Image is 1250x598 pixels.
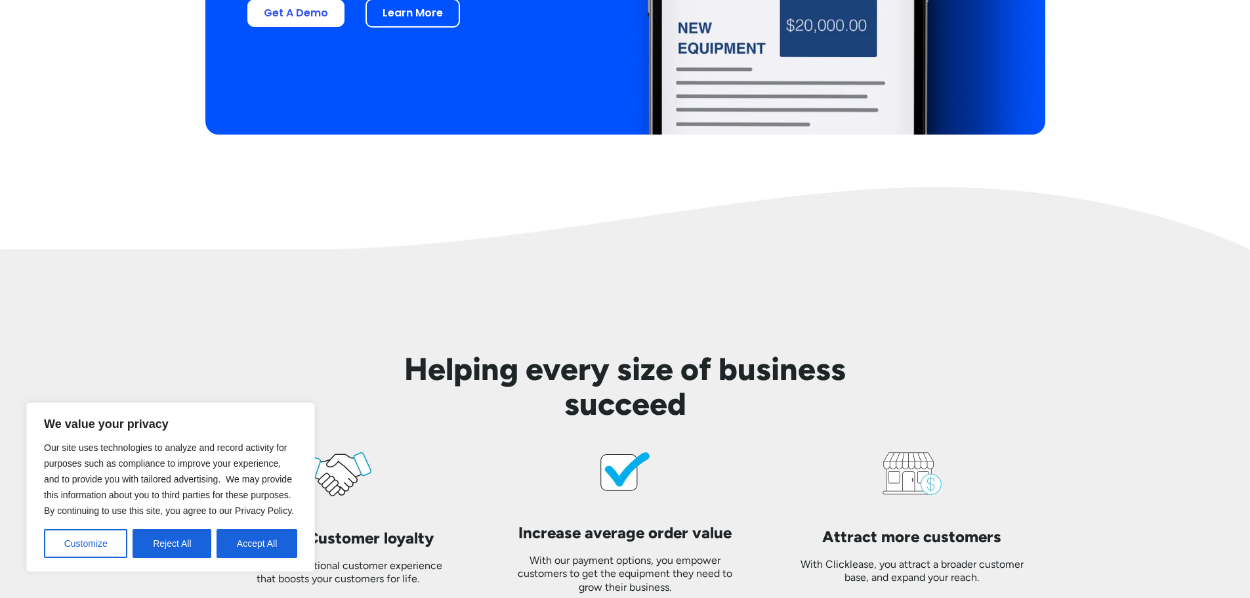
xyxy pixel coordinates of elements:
[822,526,1001,547] p: Attract more customers
[800,558,1024,586] div: With Clicklease, you attract a broader customer base, and expand your reach.
[883,452,942,495] img: a small store with a dollar sign in front of it
[600,452,650,491] img: a blue check mark on a black background
[226,559,450,587] div: Provide an exceptional customer experience that boosts your customers for life.
[305,452,371,496] img: undefined
[44,416,297,432] p: We value your privacy
[242,528,434,548] p: Improve Customer loyalty
[44,442,294,516] span: Our site uses technologies to analyze and record activity for purposes such as compliance to impr...
[44,529,127,558] button: Customize
[513,554,737,595] div: With our payment options, you empower customers to get the equipment they need to grow their busi...
[518,523,732,543] p: Increase average order value
[133,529,211,558] button: Reject All
[373,352,877,421] h2: Helping every size of business succeed
[217,529,297,558] button: Accept All
[26,402,315,572] div: We value your privacy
